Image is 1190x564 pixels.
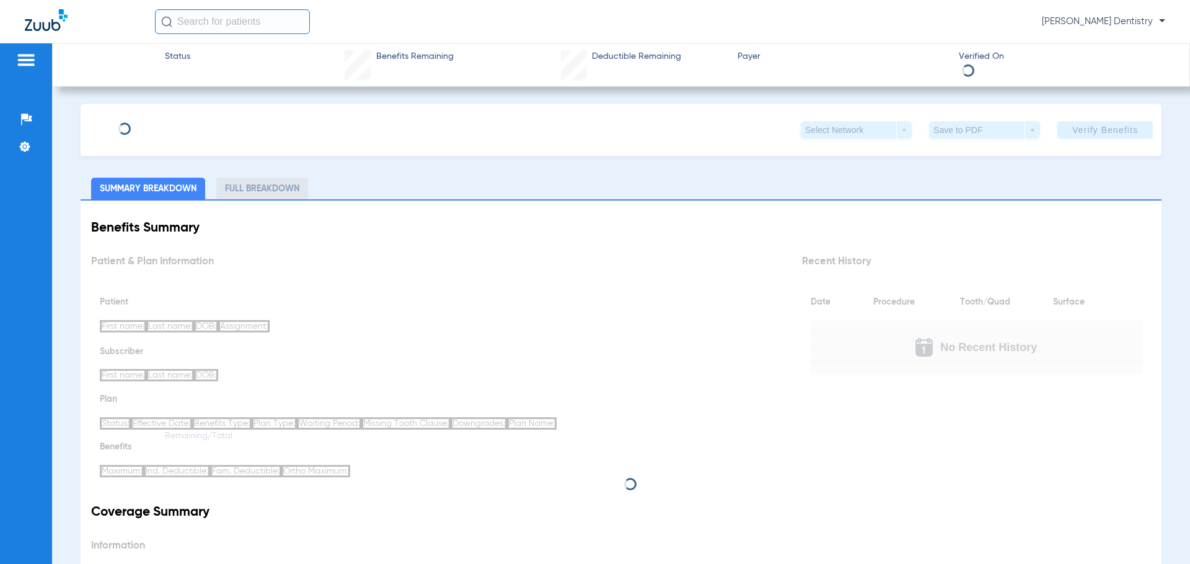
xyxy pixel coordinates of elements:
app-breakdown-title: Benefits [100,430,165,465]
span: Status [165,50,190,63]
span: Waiting Period: [299,419,359,428]
h3: Recent History [802,256,1151,268]
h4: Date [811,296,863,308]
h4: Patient [100,296,780,308]
app-breakdown-title: Surface [1053,285,1142,320]
span: Benefits Remaining [376,50,454,63]
input: Search for patients [155,9,310,34]
span: Ind. Deductible: [146,467,208,475]
span: Missing Tooth Clause: [363,419,449,428]
app-breakdown-title: Date [811,285,863,320]
span: No Recent History [940,341,1037,354]
span: DOB: [196,322,216,331]
img: Zuub Logo [25,9,68,31]
span: Last name: [148,322,192,331]
h4: Benefits [100,441,165,453]
h4: Tooth/Quad [960,296,1049,308]
span: Benefits Type: [194,419,250,428]
h3: Patient & Plan Information [91,256,788,268]
h4: Procedure [873,296,956,308]
app-breakdown-title: Tooth/Quad [960,285,1049,320]
img: Calendar [915,338,933,357]
span: Maximum: [102,467,142,475]
li: Full Breakdown [216,178,308,199]
span: Deductible Remaining [592,50,681,63]
span: Payer [738,50,948,63]
li: Summary Breakdown [91,178,205,199]
h4: Surface [1053,296,1142,308]
h2: Benefits Summary [91,222,1150,235]
img: hamburger-icon [16,53,36,67]
h4: Subscriber [100,345,780,358]
img: Search Icon [161,16,172,27]
app-breakdown-title: Procedure [873,285,956,320]
span: [PERSON_NAME] Dentistry [1042,15,1165,28]
h4: Plan [100,393,780,406]
span: Downgrades: [452,419,505,428]
h2: Coverage Summary [91,506,1150,519]
span: First name: [102,371,144,380]
span: Verified On [959,50,1170,63]
span: DOB: [196,371,216,380]
span: Plan Type: [253,419,295,428]
span: Last name: [148,371,192,380]
span: Fam. Deductible: [212,467,280,475]
span: Plan Name: [509,419,555,428]
span: Effective Date: [133,419,190,428]
h3: Information [91,540,1150,552]
span: Assignment: [220,322,268,331]
span: Remaining/Total [165,430,780,465]
span: Ortho Maximum: [283,467,348,475]
span: First name: [102,322,144,331]
span: Status: [102,419,129,428]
